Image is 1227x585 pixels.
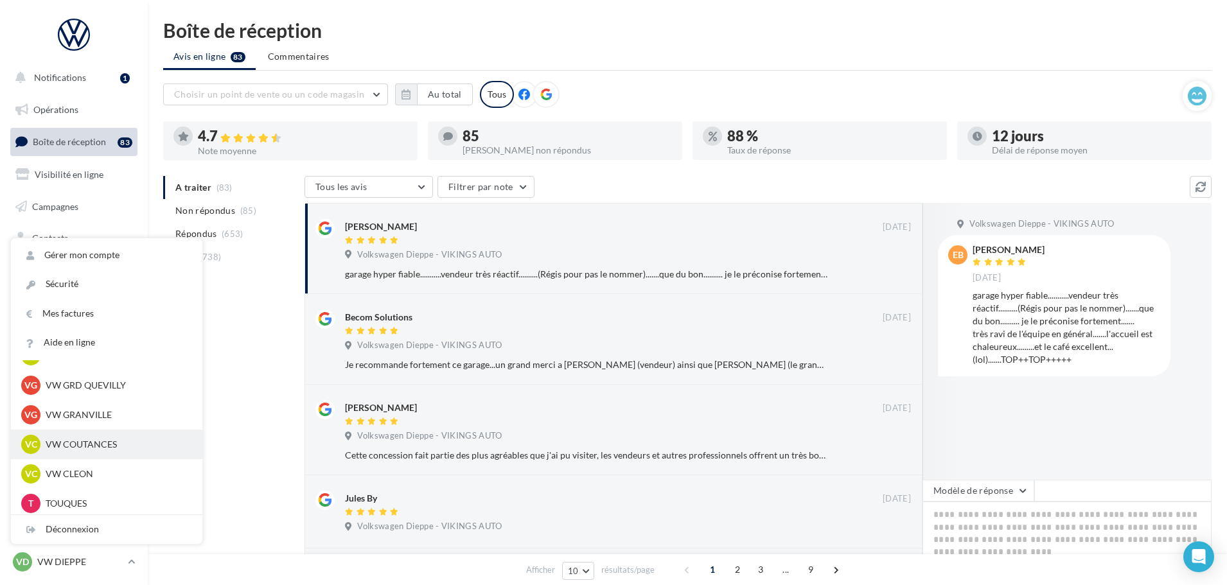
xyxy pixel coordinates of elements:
[526,564,555,576] span: Afficher
[33,136,106,147] span: Boîte de réception
[750,559,771,580] span: 3
[973,289,1160,366] div: garage hyper fiable...........vendeur très réactif..........(Régis pour pas le nommer).......que ...
[32,232,68,243] span: Contacts
[32,200,78,211] span: Campagnes
[305,176,433,198] button: Tous les avis
[992,129,1201,143] div: 12 jours
[8,225,140,252] a: Contacts
[345,492,377,505] div: Jules By
[34,72,86,83] span: Notifications
[8,363,140,401] a: Campagnes DataOnDemand
[46,438,187,451] p: VW COUTANCES
[315,181,367,192] span: Tous les avis
[175,227,217,240] span: Répondus
[11,270,202,299] a: Sécurité
[702,559,723,580] span: 1
[800,559,821,580] span: 9
[883,312,911,324] span: [DATE]
[345,268,827,281] div: garage hyper fiable...........vendeur très réactif..........(Régis pour pas le nommer).......que ...
[8,257,140,284] a: Médiathèque
[437,176,534,198] button: Filtrer par note
[357,249,502,261] span: Volkswagen Dieppe - VIKINGS AUTO
[883,403,911,414] span: [DATE]
[198,129,407,144] div: 4.7
[973,245,1045,254] div: [PERSON_NAME]
[11,241,202,270] a: Gérer mon compte
[345,220,417,233] div: [PERSON_NAME]
[198,146,407,155] div: Note moyenne
[8,320,140,358] a: PLV et print personnalisable
[357,340,502,351] span: Volkswagen Dieppe - VIKINGS AUTO
[16,555,29,568] span: VD
[953,249,964,261] span: EB
[163,83,388,105] button: Choisir un point de vente ou un code magasin
[345,358,827,371] div: Je recommande fortement ce garage...un grand merci a [PERSON_NAME] (vendeur) ainsi que [PERSON_NA...
[601,564,655,576] span: résultats/page
[268,50,330,63] span: Commentaires
[28,497,33,510] span: T
[568,566,579,576] span: 10
[562,562,595,580] button: 10
[46,379,187,392] p: VW GRD QUEVILLY
[775,559,796,580] span: ...
[11,328,202,357] a: Aide en ligne
[395,83,473,105] button: Au total
[1183,541,1214,572] div: Open Intercom Messenger
[46,408,187,421] p: VW GRANVILLE
[33,104,78,115] span: Opérations
[11,299,202,328] a: Mes factures
[118,137,132,148] div: 83
[8,289,140,316] a: Calendrier
[200,252,222,262] span: (738)
[922,480,1034,502] button: Modèle de réponse
[175,204,235,217] span: Non répondus
[727,146,937,155] div: Taux de réponse
[992,146,1201,155] div: Délai de réponse moyen
[174,89,364,100] span: Choisir un point de vente ou un code magasin
[25,438,37,451] span: VC
[8,193,140,220] a: Campagnes
[463,146,672,155] div: [PERSON_NAME] non répondus
[222,229,243,239] span: (653)
[357,430,502,442] span: Volkswagen Dieppe - VIKINGS AUTO
[35,169,103,180] span: Visibilité en ligne
[8,161,140,188] a: Visibilité en ligne
[46,497,187,510] p: TOUQUES
[345,449,827,462] div: Cette concession fait partie des plus agréables que j'ai pu visiter, les vendeurs et autres profe...
[46,467,187,480] p: VW CLEON
[120,73,130,83] div: 1
[24,408,37,421] span: VG
[727,129,937,143] div: 88 %
[10,550,137,574] a: VD VW DIEPPE
[24,379,37,392] span: VG
[480,81,514,108] div: Tous
[8,96,140,123] a: Opérations
[37,555,123,568] p: VW DIEPPE
[8,128,140,155] a: Boîte de réception83
[11,515,202,544] div: Déconnexion
[163,21,1212,40] div: Boîte de réception
[8,64,135,91] button: Notifications 1
[883,493,911,505] span: [DATE]
[969,218,1114,230] span: Volkswagen Dieppe - VIKINGS AUTO
[463,129,672,143] div: 85
[417,83,473,105] button: Au total
[345,401,417,414] div: [PERSON_NAME]
[240,205,256,216] span: (85)
[25,467,37,480] span: VC
[727,559,748,580] span: 2
[345,311,412,324] div: Becom Solutions
[357,521,502,532] span: Volkswagen Dieppe - VIKINGS AUTO
[883,222,911,233] span: [DATE]
[973,272,1001,284] span: [DATE]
